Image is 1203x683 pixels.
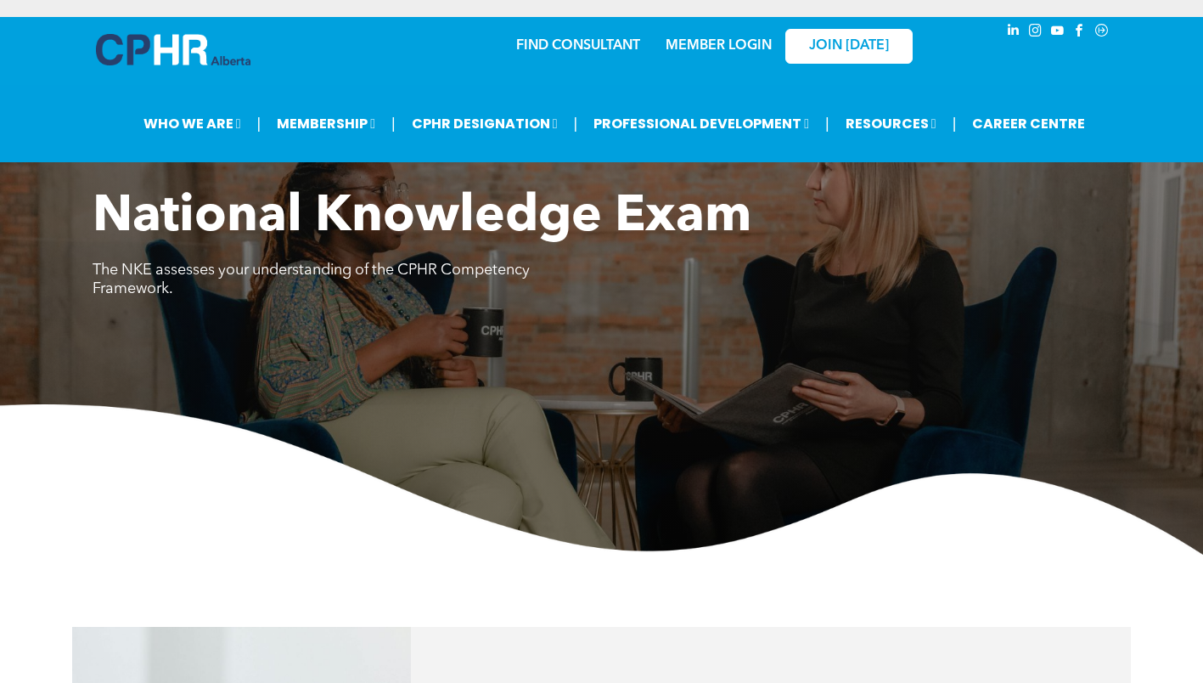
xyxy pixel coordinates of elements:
li: | [391,106,396,141]
span: WHO WE ARE [138,108,246,139]
span: PROFESSIONAL DEVELOPMENT [588,108,814,139]
span: JOIN [DATE] [809,38,889,54]
a: FIND CONSULTANT [516,39,640,53]
a: Social network [1093,21,1111,44]
span: MEMBERSHIP [272,108,380,139]
li: | [953,106,957,141]
li: | [257,106,261,141]
a: linkedin [1004,21,1023,44]
a: MEMBER LOGIN [666,39,772,53]
span: The NKE assesses your understanding of the CPHR Competency Framework. [93,262,530,296]
a: instagram [1026,21,1045,44]
img: A blue and white logo for cp alberta [96,34,250,65]
span: RESOURCES [840,108,942,139]
li: | [825,106,829,141]
a: facebook [1071,21,1089,44]
a: youtube [1048,21,1067,44]
span: CPHR DESIGNATION [407,108,563,139]
li: | [574,106,578,141]
a: CAREER CENTRE [967,108,1090,139]
span: National Knowledge Exam [93,192,751,243]
a: JOIN [DATE] [785,29,913,64]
